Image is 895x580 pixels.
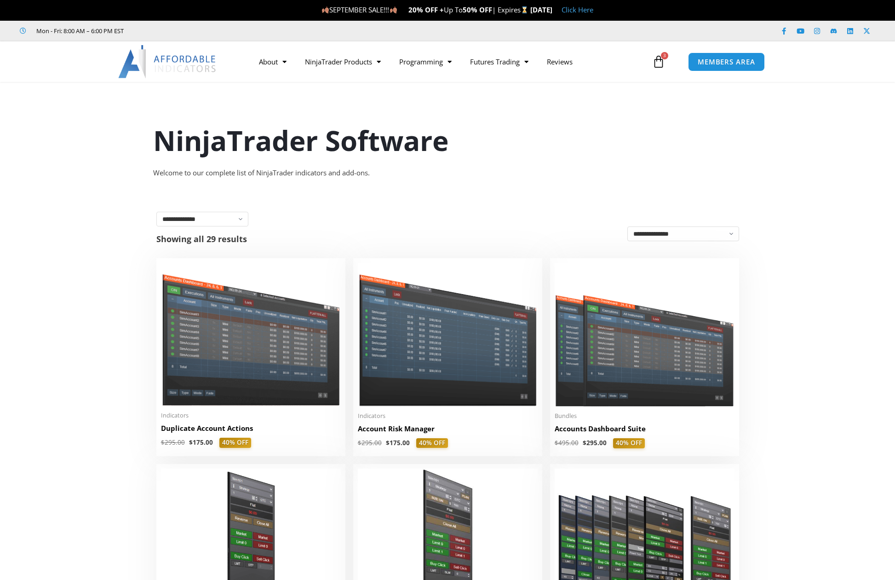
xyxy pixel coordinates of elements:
[613,438,645,448] span: 40% OFF
[461,51,538,72] a: Futures Trading
[153,121,742,160] h1: NinjaTrader Software
[698,58,755,65] span: MEMBERS AREA
[189,438,193,447] span: $
[161,438,185,447] bdi: 295.00
[538,51,582,72] a: Reviews
[250,51,650,72] nav: Menu
[161,438,165,447] span: $
[156,235,247,243] p: Showing all 29 results
[296,51,390,72] a: NinjaTrader Products
[189,438,213,447] bdi: 175.00
[555,439,579,447] bdi: 495.00
[555,412,734,420] span: Bundles
[34,25,124,36] span: Mon - Fri: 8:00 AM – 6:00 PM EST
[583,439,607,447] bdi: 295.00
[555,424,734,438] a: Accounts Dashboard Suite
[358,263,538,406] img: Account Risk Manager
[638,48,679,75] a: 3
[627,226,739,241] select: Shop order
[137,26,275,35] iframe: Customer reviews powered by Trustpilot
[386,439,410,447] bdi: 175.00
[555,439,558,447] span: $
[688,52,765,71] a: MEMBERS AREA
[555,424,734,434] h2: Accounts Dashboard Suite
[358,439,361,447] span: $
[219,438,251,448] span: 40% OFF
[358,424,538,438] a: Account Risk Manager
[416,438,448,448] span: 40% OFF
[161,263,341,406] img: Duplicate Account Actions
[555,263,734,406] img: Accounts Dashboard Suite
[118,45,217,78] img: LogoAI | Affordable Indicators – NinjaTrader
[530,5,552,14] strong: [DATE]
[161,412,341,419] span: Indicators
[358,439,382,447] bdi: 295.00
[161,423,341,433] h2: Duplicate Account Actions
[408,5,444,14] strong: 20% OFF +
[321,5,530,14] span: SEPTEMBER SALE!!! Up To | Expires
[390,51,461,72] a: Programming
[358,412,538,420] span: Indicators
[390,6,397,13] img: 🍂
[386,439,390,447] span: $
[463,5,492,14] strong: 50% OFF
[562,5,593,14] a: Click Here
[322,6,329,13] img: 🍂
[358,424,538,434] h2: Account Risk Manager
[153,167,742,180] div: Welcome to our complete list of NinjaTrader indicators and add-ons.
[521,6,528,13] img: ⌛
[583,439,586,447] span: $
[161,423,341,438] a: Duplicate Account Actions
[661,52,668,59] span: 3
[250,51,296,72] a: About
